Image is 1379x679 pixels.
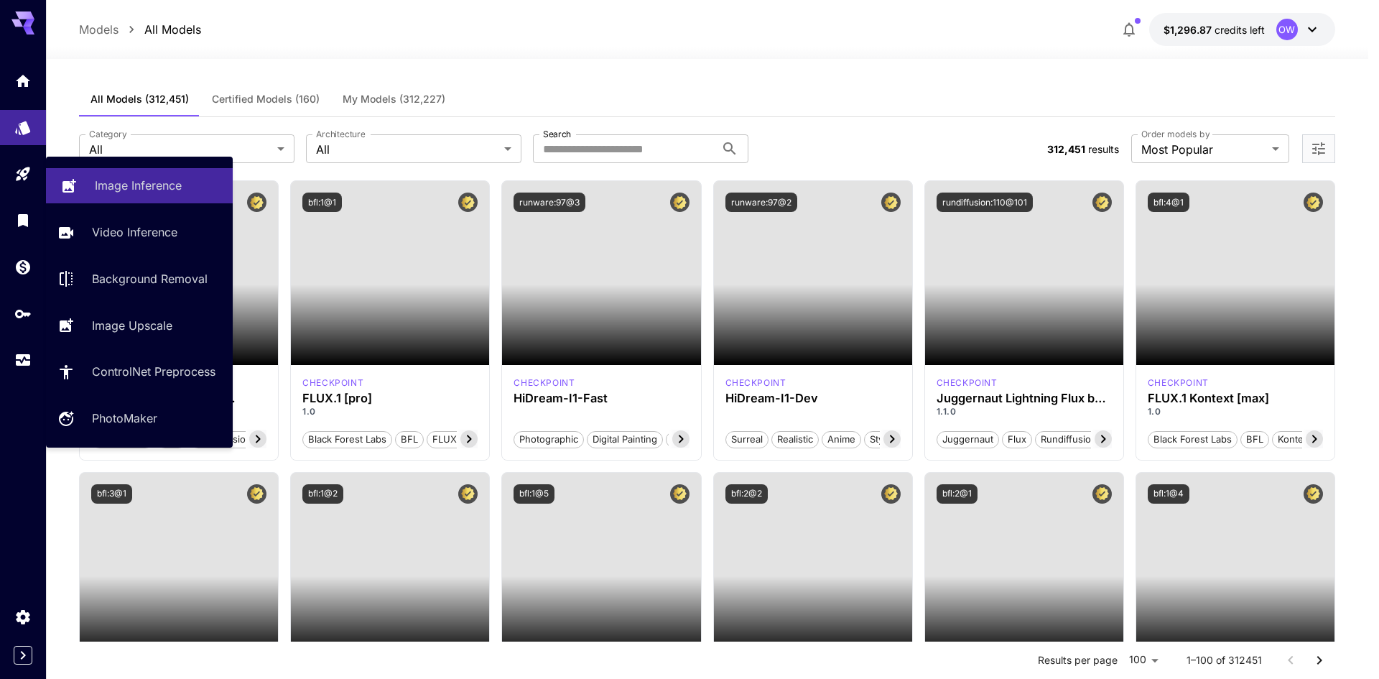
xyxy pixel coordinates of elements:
button: Expand sidebar [14,646,32,665]
p: Video Inference [92,223,177,241]
span: Most Popular [1141,141,1266,158]
p: Results per page [1038,653,1118,668]
p: Models [79,21,119,38]
a: Image Upscale [46,308,233,343]
p: checkpoint [937,377,998,389]
p: 1.0 [1148,405,1323,418]
a: PhotoMaker [46,401,233,436]
span: My Models (312,227) [343,93,445,106]
div: Models [14,114,32,132]
button: bfl:2@2 [725,484,768,504]
button: runware:97@2 [725,193,797,212]
span: rundiffusion [1036,433,1102,447]
span: credits left [1215,24,1265,36]
button: bfl:1@5 [514,484,554,504]
div: 100 [1123,650,1164,670]
div: Playground [14,165,32,183]
button: Certified Model – Vetted for best performance and includes a commercial license. [670,484,689,504]
label: Category [89,128,127,140]
button: Certified Model – Vetted for best performance and includes a commercial license. [670,193,689,212]
span: results [1088,143,1119,155]
button: bfl:1@4 [1148,484,1189,504]
label: Architecture [316,128,365,140]
button: bfl:4@1 [1148,193,1189,212]
p: PhotoMaker [92,410,157,427]
h3: FLUX.1 [pro] [302,392,478,405]
p: 1.1.0 [937,405,1112,418]
p: ControlNet Preprocess [92,363,215,380]
div: API Keys [14,305,32,323]
p: All Models [144,21,201,38]
a: Background Removal [46,262,233,297]
div: FLUX.1 Kontext [max] [1148,377,1209,389]
p: checkpoint [725,377,786,389]
label: Search [543,128,571,140]
span: 312,451 [1047,143,1085,155]
h3: FLUX.1 Kontext [max] [1148,392,1323,405]
span: Certified Models (160) [212,93,320,106]
a: Video Inference [46,215,233,250]
span: Black Forest Labs [1148,433,1237,447]
button: runware:97@3 [514,193,585,212]
button: Open more filters [1310,140,1327,158]
div: $1,296.86531 [1164,22,1265,37]
button: Certified Model – Vetted for best performance and includes a commercial license. [1092,193,1112,212]
span: Anime [822,433,860,447]
button: bfl:3@1 [91,484,132,504]
p: Image Upscale [92,317,172,334]
span: FLUX.1 [pro] [427,433,493,447]
div: FLUX.1 D [937,377,998,389]
span: BFL [1241,433,1268,447]
span: Black Forest Labs [303,433,391,447]
span: $1,296.87 [1164,24,1215,36]
button: Certified Model – Vetted for best performance and includes a commercial license. [1304,484,1323,504]
p: 1–100 of 312451 [1187,653,1262,668]
p: 1.0 [302,405,478,418]
span: All [316,141,498,158]
p: checkpoint [514,377,575,389]
button: Certified Model – Vetted for best performance and includes a commercial license. [247,193,266,212]
button: bfl:1@1 [302,193,342,212]
button: Certified Model – Vetted for best performance and includes a commercial license. [458,193,478,212]
span: Stylized [865,433,909,447]
div: fluxpro [302,377,363,389]
span: juggernaut [937,433,998,447]
button: rundiffusion:110@101 [937,193,1033,212]
span: Kontext [1273,433,1317,447]
nav: breadcrumb [79,21,201,38]
span: Digital Painting [588,433,662,447]
h3: HiDream-I1-Dev [725,392,901,405]
button: Certified Model – Vetted for best performance and includes a commercial license. [458,484,478,504]
p: Image Inference [95,177,182,194]
button: Certified Model – Vetted for best performance and includes a commercial license. [1304,193,1323,212]
div: Settings [14,608,32,626]
span: Cinematic [667,433,720,447]
button: Certified Model – Vetted for best performance and includes a commercial license. [881,484,901,504]
span: Surreal [726,433,768,447]
h3: Juggernaut Lightning Flux by RunDiffusion [937,392,1112,405]
span: Photographic [514,433,583,447]
button: bfl:2@1 [937,484,978,504]
div: HiDream Dev [725,377,786,389]
span: All Models (312,451) [90,93,189,106]
label: Order models by [1141,128,1209,140]
div: HiDream Fast [514,377,575,389]
span: flux [1003,433,1031,447]
div: Library [14,211,32,229]
button: bfl:1@2 [302,484,343,504]
span: All [89,141,271,158]
span: BFL [396,433,423,447]
h3: HiDream-I1-Fast [514,392,689,405]
div: Wallet [14,258,32,276]
button: $1,296.86531 [1149,13,1335,46]
div: Home [14,72,32,90]
a: Image Inference [46,168,233,203]
p: checkpoint [302,377,363,389]
a: ControlNet Preprocess [46,354,233,389]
